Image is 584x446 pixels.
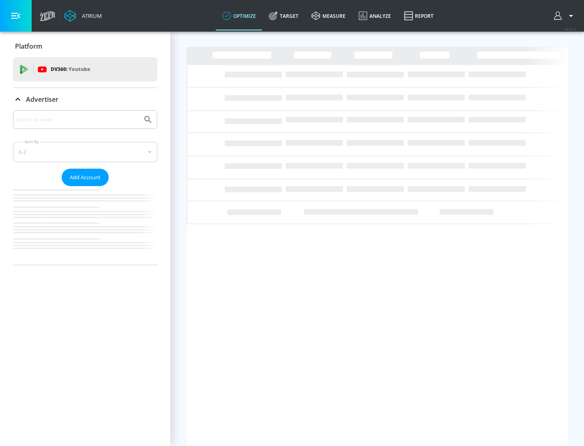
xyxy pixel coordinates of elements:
[69,65,90,73] p: Youtube
[305,1,352,30] a: measure
[26,95,58,104] p: Advertiser
[565,27,576,31] span: v 4.22.2
[13,57,157,81] div: DV360: Youtube
[13,35,157,58] div: Platform
[13,186,157,265] nav: list of Advertiser
[13,88,157,111] div: Advertiser
[397,1,440,30] a: Report
[23,139,41,144] label: Sort By
[216,1,262,30] a: optimize
[64,10,102,22] a: Atrium
[352,1,397,30] a: Analyze
[15,42,42,51] p: Platform
[13,110,157,265] div: Advertiser
[16,114,139,125] input: Search by name
[79,12,102,19] div: Atrium
[62,169,109,186] button: Add Account
[70,173,101,182] span: Add Account
[51,65,90,74] p: DV360:
[262,1,305,30] a: Target
[13,142,157,162] div: A-Z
